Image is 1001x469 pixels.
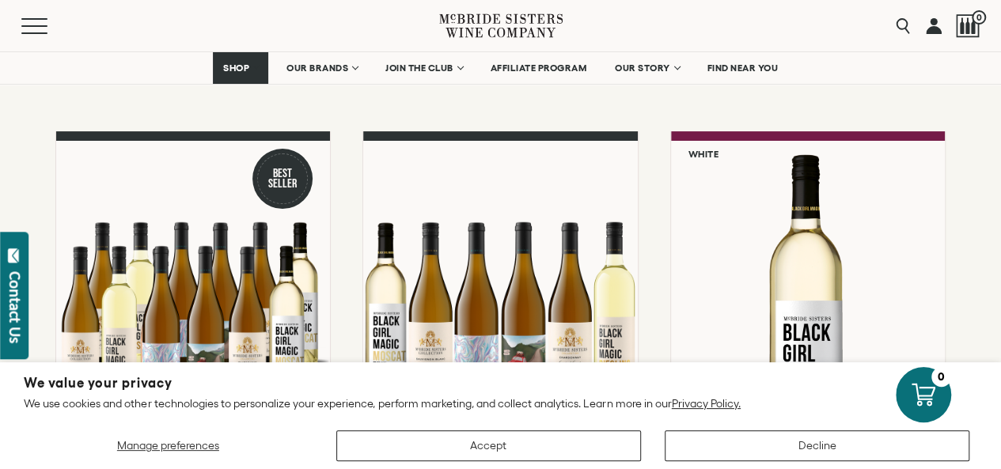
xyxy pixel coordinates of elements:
[491,62,587,74] span: AFFILIATE PROGRAM
[336,430,641,461] button: Accept
[605,52,689,84] a: OUR STORY
[375,52,472,84] a: JOIN THE CLUB
[24,396,977,410] p: We use cookies and other technologies to personalize your experience, perform marketing, and coll...
[286,62,348,74] span: OUR BRANDS
[672,397,741,410] a: Privacy Policy.
[21,18,78,34] button: Mobile Menu Trigger
[24,430,313,461] button: Manage preferences
[688,149,719,159] h6: White
[480,52,597,84] a: AFFILIATE PROGRAM
[385,62,453,74] span: JOIN THE CLUB
[697,52,789,84] a: FIND NEAR YOU
[615,62,670,74] span: OUR STORY
[707,62,779,74] span: FIND NEAR YOU
[972,10,986,25] span: 0
[7,271,23,343] div: Contact Us
[223,62,250,74] span: SHOP
[665,430,969,461] button: Decline
[276,52,367,84] a: OUR BRANDS
[931,367,951,387] div: 0
[117,439,219,452] span: Manage preferences
[213,52,268,84] a: SHOP
[24,376,977,390] h2: We value your privacy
